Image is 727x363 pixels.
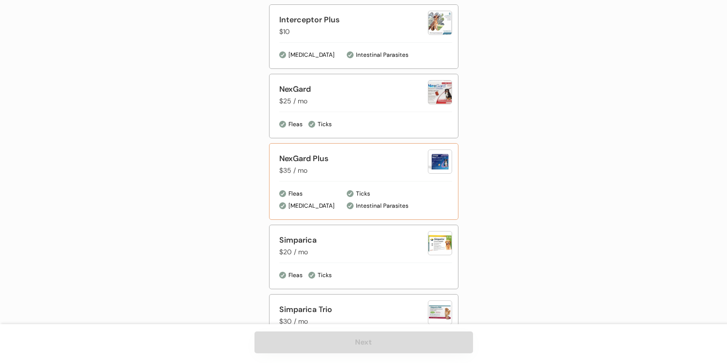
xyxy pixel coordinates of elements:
div: [MEDICAL_DATA] [288,51,342,59]
div: Intestinal Parasites [356,202,408,210]
div: [MEDICAL_DATA] [288,202,342,210]
div: Simparica [279,234,428,246]
div: Fleas [288,190,303,198]
div: $10 [279,27,304,37]
button: Next [254,331,473,353]
div: Ticks [356,190,370,198]
div: NexGard [279,83,428,95]
div: Interceptor Plus [279,14,428,26]
div: $20 / mo [279,247,308,257]
div: Simparica Trio [279,304,428,315]
div: Fleas [288,271,303,280]
div: NexGard Plus [279,153,428,165]
div: $30 / mo [279,316,308,327]
div: $35 / mo [279,165,307,176]
div: $25 / mo [279,96,307,106]
div: Intestinal Parasites [356,51,408,59]
div: Ticks [318,120,332,129]
div: Fleas [288,120,303,129]
div: Ticks [318,271,332,280]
